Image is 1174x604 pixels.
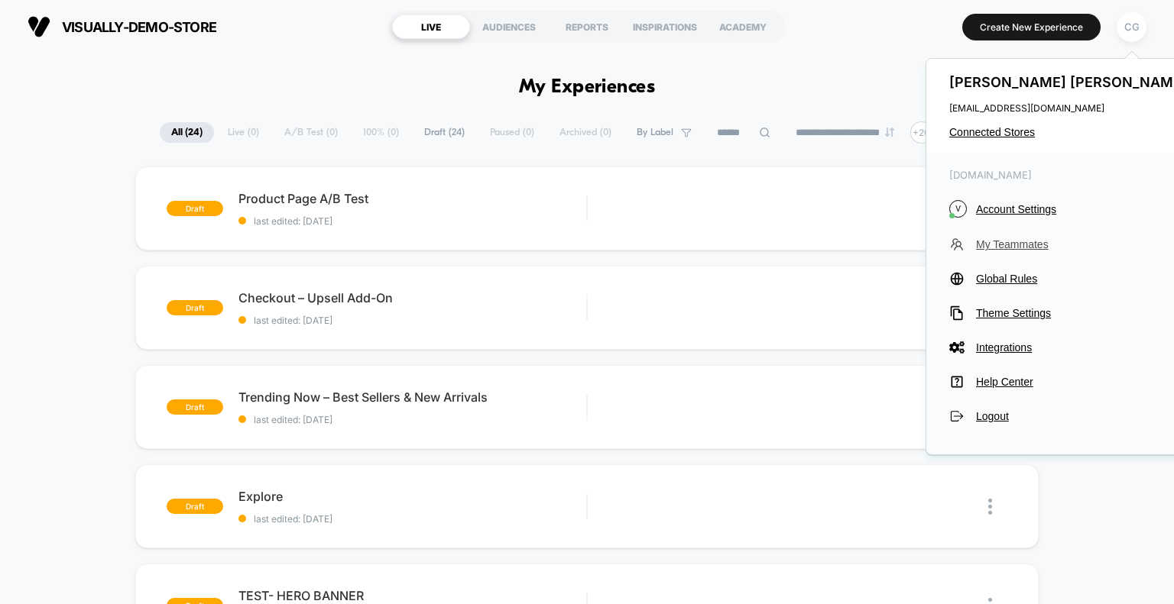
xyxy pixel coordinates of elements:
div: AUDIENCES [470,15,548,39]
span: TEST- HERO BANNER [238,588,587,603]
div: REPORTS [548,15,626,39]
span: last edited: [DATE] [238,215,587,227]
span: Product Page A/B Test [238,191,587,206]
span: draft [167,300,223,315]
span: Checkout – Upsell Add-On [238,290,587,305]
div: ACADEMY [704,15,782,39]
span: last edited: [DATE] [238,315,587,326]
span: draft [167,399,223,415]
span: last edited: [DATE] [238,513,587,525]
span: visually-demo-store [62,19,216,35]
button: CG [1112,11,1151,43]
i: V [949,200,967,218]
span: Trending Now – Best Sellers & New Arrivals [238,389,587,405]
span: draft [167,499,223,514]
img: Visually logo [28,15,50,38]
img: close [988,499,992,515]
h1: My Experiences [519,76,656,99]
div: CG [1117,12,1146,42]
span: draft [167,201,223,216]
span: By Label [637,127,673,138]
img: end [885,128,894,137]
div: INSPIRATIONS [626,15,704,39]
div: + 20 [910,121,932,144]
span: Draft ( 24 ) [413,122,476,143]
span: Explore [238,489,587,504]
span: All ( 24 ) [160,122,214,143]
button: visually-demo-store [23,15,221,39]
span: last edited: [DATE] [238,414,587,425]
button: Create New Experience [962,14,1101,40]
div: LIVE [392,15,470,39]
